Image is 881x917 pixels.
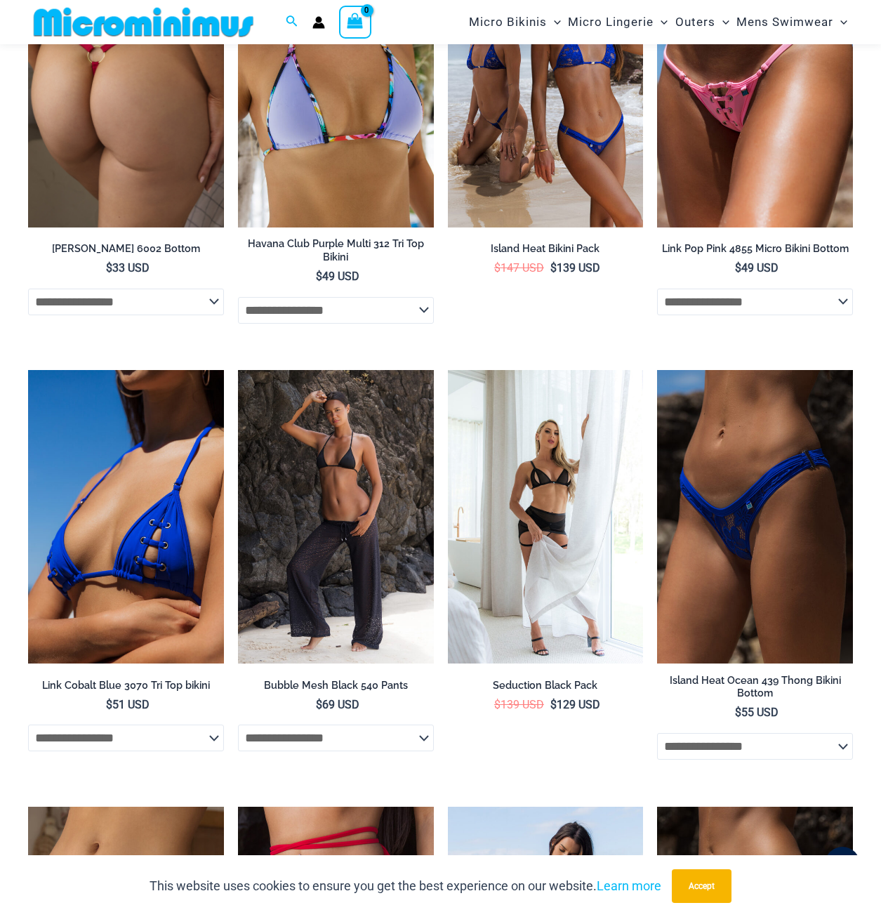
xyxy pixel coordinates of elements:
[672,869,731,903] button: Accept
[657,370,853,664] a: Island Heat Ocean 439 Bottom 01Island Heat Ocean 439 Bottom 02Island Heat Ocean 439 Bottom 02
[238,679,434,692] h2: Bubble Mesh Black 540 Pants
[735,706,741,719] span: $
[833,4,847,40] span: Menu Toggle
[28,242,224,256] h2: [PERSON_NAME] 6002 Bottom
[550,261,557,275] span: $
[463,2,853,42] nav: Site Navigation
[28,242,224,260] a: [PERSON_NAME] 6002 Bottom
[28,679,224,692] h2: Link Cobalt Blue 3070 Tri Top bikini
[550,261,600,275] bdi: 139 USD
[312,16,325,29] a: Account icon link
[106,698,150,711] bdi: 51 USD
[448,370,644,664] a: Seduction Black 1034 Bra 6034 Bottom 5019 skirt 11Seduction Black 1034 Bra 6034 Bottom 5019 skirt...
[735,706,779,719] bdi: 55 USD
[675,4,715,40] span: Outers
[316,698,359,711] bdi: 69 USD
[106,698,112,711] span: $
[550,698,600,711] bdi: 129 USD
[550,698,557,711] span: $
[564,4,671,40] a: Micro LingerieMenu ToggleMenu Toggle
[494,261,544,275] bdi: 147 USD
[735,261,779,275] bdi: 49 USD
[547,4,561,40] span: Menu Toggle
[465,4,564,40] a: Micro BikinisMenu ToggleMenu Toggle
[448,242,644,260] a: Island Heat Bikini Pack
[150,876,661,897] p: This website uses cookies to ensure you get the best experience on our website.
[657,674,853,700] h2: Island Heat Ocean 439 Thong Bikini Bottom
[448,679,644,692] h2: Seduction Black Pack
[238,679,434,697] a: Bubble Mesh Black 540 Pants
[568,4,654,40] span: Micro Lingerie
[28,679,224,697] a: Link Cobalt Blue 3070 Tri Top bikini
[494,698,544,711] bdi: 139 USD
[654,4,668,40] span: Menu Toggle
[657,674,853,706] a: Island Heat Ocean 439 Thong Bikini Bottom
[469,4,547,40] span: Micro Bikinis
[238,370,434,664] img: Bubble Mesh Black 540 Pants 01
[715,4,729,40] span: Menu Toggle
[494,698,501,711] span: $
[733,4,851,40] a: Mens SwimwearMenu ToggleMenu Toggle
[448,370,644,664] img: Seduction Black 1034 Bra 6034 Bottom 5019 skirt 11
[657,242,853,260] a: Link Pop Pink 4855 Micro Bikini Bottom
[448,679,644,697] a: Seduction Black Pack
[316,270,322,283] span: $
[28,370,224,664] a: Link Cobalt Blue 3070 Top 01Link Cobalt Blue 3070 Top 4955 Bottom 03Link Cobalt Blue 3070 Top 495...
[735,261,741,275] span: $
[106,261,112,275] span: $
[238,237,434,263] h2: Havana Club Purple Multi 312 Tri Top Bikini
[339,6,371,38] a: View Shopping Cart, empty
[28,6,259,38] img: MM SHOP LOGO FLAT
[286,13,298,31] a: Search icon link
[736,4,833,40] span: Mens Swimwear
[238,370,434,664] a: Bubble Mesh Black 540 Pants 01Bubble Mesh Black 540 Pants 03Bubble Mesh Black 540 Pants 03
[597,878,661,893] a: Learn more
[106,261,150,275] bdi: 33 USD
[28,370,224,664] img: Link Cobalt Blue 3070 Top 01
[316,270,359,283] bdi: 49 USD
[657,242,853,256] h2: Link Pop Pink 4855 Micro Bikini Bottom
[238,237,434,269] a: Havana Club Purple Multi 312 Tri Top Bikini
[657,370,853,664] img: Island Heat Ocean 439 Bottom 01
[448,242,644,256] h2: Island Heat Bikini Pack
[672,4,733,40] a: OutersMenu ToggleMenu Toggle
[494,261,501,275] span: $
[316,698,322,711] span: $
